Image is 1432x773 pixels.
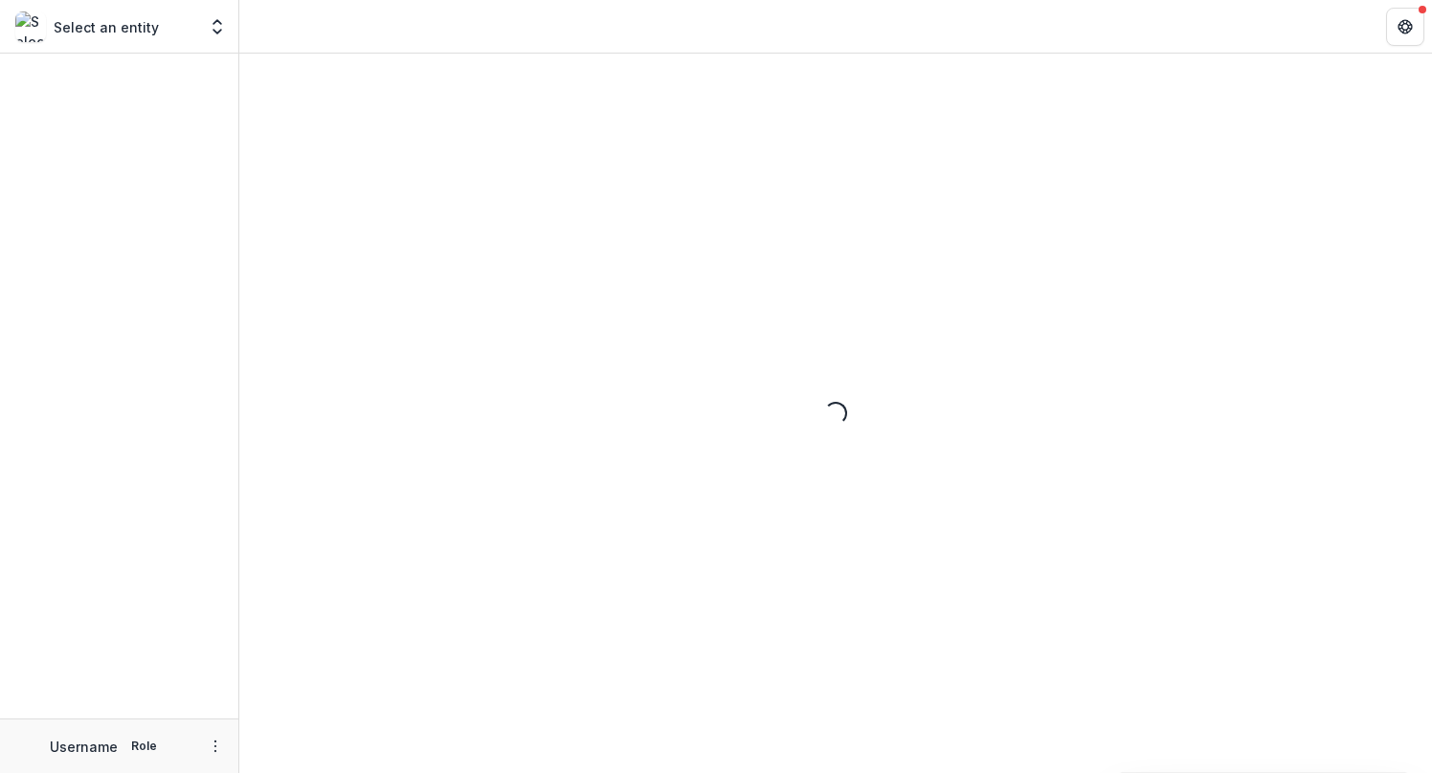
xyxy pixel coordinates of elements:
[50,737,118,757] p: Username
[15,11,46,42] img: Select an entity
[54,17,159,37] p: Select an entity
[204,735,227,758] button: More
[204,8,231,46] button: Open entity switcher
[125,738,163,755] p: Role
[1386,8,1424,46] button: Get Help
